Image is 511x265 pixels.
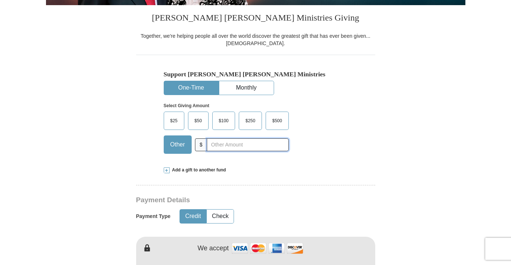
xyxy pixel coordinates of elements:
h5: Support [PERSON_NAME] [PERSON_NAME] Ministries [164,70,348,78]
span: $50 [191,115,206,126]
span: $ [195,138,207,151]
h4: We accept [198,244,229,253]
span: $500 [269,115,286,126]
span: Other [167,139,189,150]
strong: Select Giving Amount [164,103,209,108]
h3: Payment Details [136,196,324,204]
button: One-Time [164,81,219,95]
button: Credit [180,210,206,223]
button: Check [207,210,234,223]
span: $100 [215,115,233,126]
div: Together, we're helping people all over the world discover the greatest gift that has ever been g... [136,32,375,47]
span: Add a gift to another fund [170,167,226,173]
button: Monthly [219,81,274,95]
span: $250 [242,115,259,126]
img: credit cards accepted [231,240,304,256]
input: Other Amount [207,138,288,151]
span: $25 [167,115,181,126]
h5: Payment Type [136,213,171,219]
h3: [PERSON_NAME] [PERSON_NAME] Ministries Giving [136,5,375,32]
